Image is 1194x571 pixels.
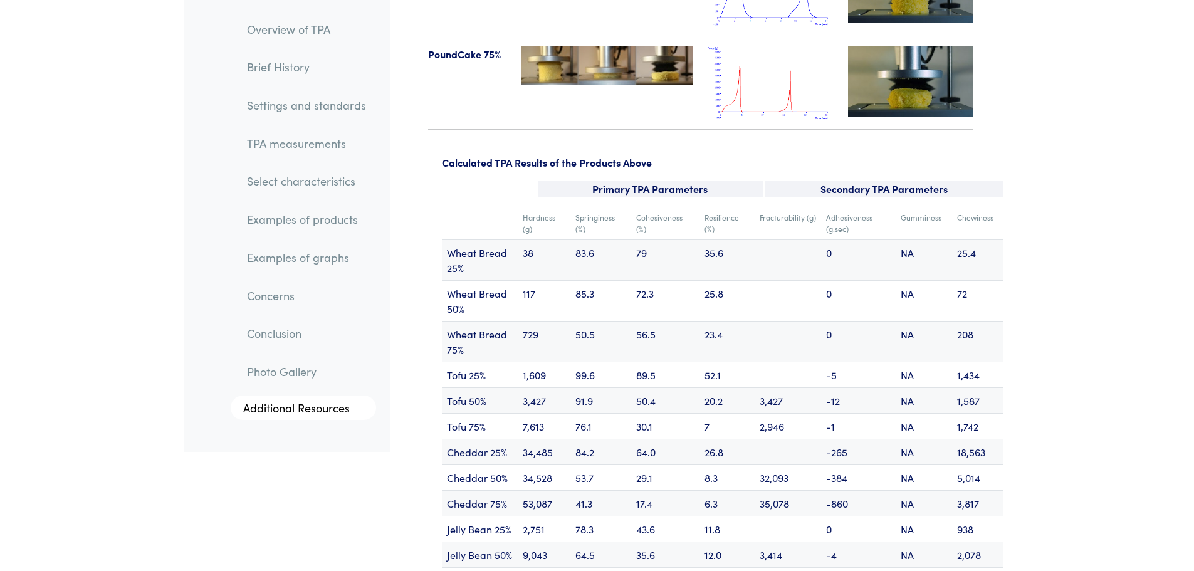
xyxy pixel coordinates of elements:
[699,414,755,439] td: 7
[821,465,896,491] td: -384
[755,207,821,240] td: Fracturability (g)
[699,362,755,388] td: 52.1
[755,491,821,516] td: 35,078
[896,414,951,439] td: NA
[442,362,518,388] td: Tofu 25%
[896,491,951,516] td: NA
[570,362,631,388] td: 99.6
[442,491,518,516] td: Cheddar 75%
[952,281,1003,322] td: 72
[848,46,973,117] img: poundcake-videotn-75.jpg
[631,240,699,281] td: 79
[521,46,693,85] img: poundcake-75-123-tpa.jpg
[518,439,570,465] td: 34,485
[952,207,1003,240] td: Chewiness
[631,322,699,362] td: 56.5
[631,207,699,240] td: Cohesiveness (%)
[570,240,631,281] td: 83.6
[952,439,1003,465] td: 18,563
[442,414,518,439] td: Tofu 75%
[952,388,1003,414] td: 1,587
[896,281,951,322] td: NA
[518,281,570,322] td: 117
[518,516,570,542] td: 2,751
[428,46,506,63] p: PoundCake 75%
[231,396,376,421] a: Additional Resources
[631,516,699,542] td: 43.6
[699,388,755,414] td: 20.2
[755,465,821,491] td: 32,093
[699,207,755,240] td: Resilience (%)
[952,465,1003,491] td: 5,014
[821,362,896,388] td: -5
[518,414,570,439] td: 7,613
[570,542,631,568] td: 64.5
[631,465,699,491] td: 29.1
[952,322,1003,362] td: 208
[237,320,376,348] a: Conclusion
[755,414,821,439] td: 2,946
[952,362,1003,388] td: 1,434
[631,362,699,388] td: 89.5
[821,542,896,568] td: -4
[570,491,631,516] td: 41.3
[538,181,763,197] p: Primary TPA Parameters
[631,414,699,439] td: 30.1
[896,516,951,542] td: NA
[570,207,631,240] td: Springiness (%)
[755,542,821,568] td: 3,414
[765,181,1003,197] p: Secondary TPA Parameters
[821,388,896,414] td: -12
[699,491,755,516] td: 6.3
[518,362,570,388] td: 1,609
[699,281,755,322] td: 25.8
[821,439,896,465] td: -265
[570,322,631,362] td: 50.5
[821,491,896,516] td: -860
[518,207,570,240] td: Hardness (g)
[699,465,755,491] td: 8.3
[570,388,631,414] td: 91.9
[896,362,951,388] td: NA
[896,240,951,281] td: NA
[570,281,631,322] td: 85.3
[570,465,631,491] td: 53.7
[821,516,896,542] td: 0
[442,516,518,542] td: Jelly Bean 25%
[952,240,1003,281] td: 25.4
[821,207,896,240] td: Adhesiveness (g.sec)
[237,129,376,158] a: TPA measurements
[518,542,570,568] td: 9,043
[570,516,631,542] td: 78.3
[896,439,951,465] td: NA
[237,167,376,196] a: Select characteristics
[631,281,699,322] td: 72.3
[952,414,1003,439] td: 1,742
[442,542,518,568] td: Jelly Bean 50%
[708,46,833,120] img: poundcake_tpa_75.png
[699,542,755,568] td: 12.0
[442,281,518,322] td: Wheat Bread 50%
[699,439,755,465] td: 26.8
[442,322,518,362] td: Wheat Bread 75%
[896,542,951,568] td: NA
[442,155,1003,171] p: Calculated TPA Results of the Products Above
[821,414,896,439] td: -1
[237,243,376,272] a: Examples of graphs
[821,240,896,281] td: 0
[237,15,376,44] a: Overview of TPA
[896,207,951,240] td: Gumminess
[237,53,376,82] a: Brief History
[821,322,896,362] td: 0
[570,414,631,439] td: 76.1
[896,322,951,362] td: NA
[952,491,1003,516] td: 3,817
[442,439,518,465] td: Cheddar 25%
[631,491,699,516] td: 17.4
[237,206,376,234] a: Examples of products
[631,388,699,414] td: 50.4
[952,516,1003,542] td: 938
[518,491,570,516] td: 53,087
[442,465,518,491] td: Cheddar 50%
[237,281,376,310] a: Concerns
